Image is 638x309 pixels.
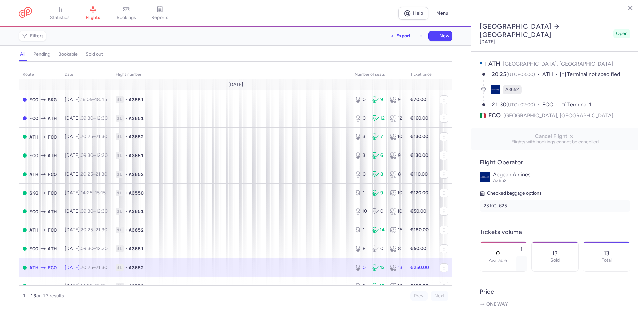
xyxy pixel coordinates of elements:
span: [DATE], [65,208,108,214]
span: FCO [48,226,57,234]
p: One way [480,301,630,308]
strong: €70.00 [410,97,426,102]
strong: €50.00 [410,208,426,214]
span: Open [616,30,628,37]
span: A3651 [129,245,144,252]
span: T1 [561,102,566,107]
span: A3550 [129,190,144,196]
div: 8 [390,245,402,252]
div: 1 [355,190,367,196]
p: Aegean Airlines [493,172,630,178]
span: (UTC+03:00) [506,72,535,77]
h4: all [20,51,25,57]
div: 0 [355,283,367,289]
time: 09:30 [81,152,93,158]
h4: Price [480,288,630,296]
span: – [81,246,108,251]
span: • [125,115,127,122]
button: Menu [432,7,452,20]
time: 20:25 [81,171,93,177]
span: A3652 [493,178,507,183]
span: A3651 [129,152,144,159]
h4: Flight Operator [480,159,630,166]
span: Terminal not specified [567,71,620,77]
div: 9 [390,96,402,103]
div: 14 [372,227,385,233]
div: 0 [355,264,367,271]
span: – [81,283,106,289]
strong: €120.00 [410,190,428,196]
span: 1L [116,96,124,103]
span: 1L [116,264,124,271]
strong: €150.00 [410,283,428,289]
div: 9 [372,96,385,103]
div: 7 [372,133,385,140]
div: 10 [390,208,402,215]
time: 21:30 [96,265,107,270]
div: 10 [390,283,402,289]
div: 3 [355,133,367,140]
li: 23 KG, €25 [480,200,630,212]
span: 1L [116,133,124,140]
div: 9 [372,190,385,196]
th: route [19,70,61,80]
span: • [125,283,127,289]
button: Next [431,291,448,301]
time: 20:25 [81,265,93,270]
h4: Tickets volume [480,228,630,236]
span: [DATE], [65,152,108,158]
span: – [81,190,106,196]
span: – [81,265,107,270]
span: [GEOGRAPHIC_DATA], [GEOGRAPHIC_DATA] [503,61,613,67]
p: 13 [552,250,558,257]
span: [DATE], [65,171,107,177]
span: (UTC+02:00) [506,102,535,108]
span: • [125,264,127,271]
strong: 1 – 13 [23,293,36,299]
span: • [125,96,127,103]
div: 9 [390,152,402,159]
a: statistics [43,6,76,21]
time: 12:30 [96,115,108,121]
span: [GEOGRAPHIC_DATA], [GEOGRAPHIC_DATA] [503,111,613,120]
span: – [81,115,108,121]
a: Help [398,7,428,20]
span: • [125,133,127,140]
span: FCO [29,245,38,252]
time: 12:30 [96,152,108,158]
h4: sold out [86,51,103,57]
span: 1L [116,208,124,215]
time: 20:25 [81,227,93,233]
div: 6 [372,152,385,159]
div: 0 [355,115,367,122]
span: 1L [116,227,124,233]
span: FCO [488,111,501,120]
strong: €250.00 [410,265,429,270]
div: 10 [372,283,385,289]
span: Help [413,11,423,16]
span: ATH [29,264,38,271]
span: A3550 [129,283,144,289]
span: New [439,33,449,39]
span: • [125,208,127,215]
time: 12:30 [96,208,108,214]
a: CitizenPlane red outlined logo [19,7,32,19]
span: ATH [48,208,57,215]
span: A3652 [505,86,519,93]
span: [DATE], [65,283,106,289]
div: 0 [372,245,385,252]
span: FCO [29,152,38,159]
div: 12 [372,115,385,122]
span: FCO [48,133,57,141]
h2: [GEOGRAPHIC_DATA] [GEOGRAPHIC_DATA] [480,22,611,39]
div: 13 [390,264,402,271]
span: Flights with bookings cannot be cancelled [477,139,633,145]
span: [DATE], [65,227,107,233]
span: FCO [542,101,561,109]
time: 18:45 [95,97,107,102]
span: [DATE], [65,97,107,102]
div: 12 [390,115,402,122]
span: ATH [29,226,38,234]
span: ATH [29,133,38,141]
span: reports [151,15,168,21]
